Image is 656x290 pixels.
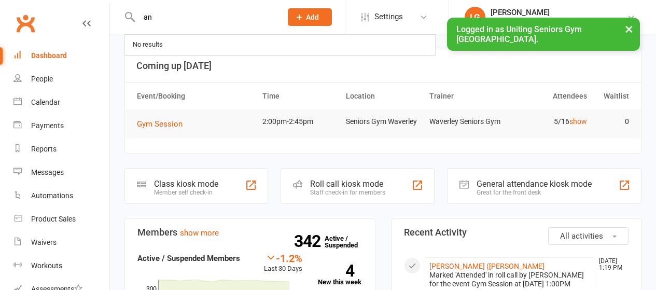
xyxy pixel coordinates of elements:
td: 2:00pm-2:45pm [258,109,341,134]
div: Product Sales [31,215,76,223]
div: Messages [31,168,64,176]
div: Last 30 Days [264,252,302,274]
button: Gym Session [137,118,190,130]
th: Time [258,83,341,109]
div: Class kiosk mode [154,179,218,189]
a: Product Sales [13,208,109,231]
div: [PERSON_NAME] [491,8,627,17]
a: Clubworx [12,10,38,36]
span: Logged in as Uniting Seniors Gym [GEOGRAPHIC_DATA]. [456,24,582,44]
time: [DATE] 1:19 PM [594,258,628,271]
div: Dashboard [31,51,67,60]
a: Workouts [13,254,109,278]
h3: Members [137,227,362,238]
td: Waverley Seniors Gym [425,109,508,134]
a: Waivers [13,231,109,254]
div: Calendar [31,98,60,106]
a: show more [180,228,219,238]
a: show [569,117,587,126]
th: Trainer [425,83,508,109]
a: [PERSON_NAME] ([PERSON_NAME] [429,262,545,270]
button: × [620,18,638,40]
strong: 4 [318,263,354,279]
h3: Recent Activity [404,227,629,238]
span: All activities [560,231,603,241]
div: Reports [31,145,57,153]
a: Automations [13,184,109,208]
div: Staff check-in for members [310,189,385,196]
input: Search... [136,10,274,24]
div: Payments [31,121,64,130]
th: Location [341,83,425,109]
div: People [31,75,53,83]
div: Uniting Seniors Gym [GEOGRAPHIC_DATA] [491,17,627,26]
div: Workouts [31,261,62,270]
div: Waivers [31,238,57,246]
strong: 342 [294,233,325,249]
div: Automations [31,191,73,200]
div: -1.2% [264,252,302,264]
a: Payments [13,114,109,137]
span: Add [306,13,319,21]
a: Dashboard [13,44,109,67]
h3: Coming up [DATE] [136,61,630,71]
a: Reports [13,137,109,161]
div: Roll call kiosk mode [310,179,385,189]
span: Settings [374,5,403,29]
td: 5/16 [508,109,592,134]
div: Marked 'Attended' in roll call by [PERSON_NAME] for the event Gym Session at [DATE] 1:00PM [429,271,590,288]
button: Add [288,8,332,26]
td: 0 [592,109,634,134]
div: Member self check-in [154,189,218,196]
strong: Active / Suspended Members [137,254,240,263]
th: Event/Booking [132,83,258,109]
div: Great for the front desk [477,189,592,196]
th: Waitlist [592,83,634,109]
a: Messages [13,161,109,184]
div: General attendance kiosk mode [477,179,592,189]
a: 4New this week [318,265,362,285]
span: Gym Session [137,119,183,129]
a: People [13,67,109,91]
button: All activities [548,227,629,245]
th: Attendees [508,83,592,109]
a: Calendar [13,91,109,114]
td: Seniors Gym Waverley [341,109,425,134]
a: 342Active / Suspended [325,227,370,256]
div: LG [465,7,485,27]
